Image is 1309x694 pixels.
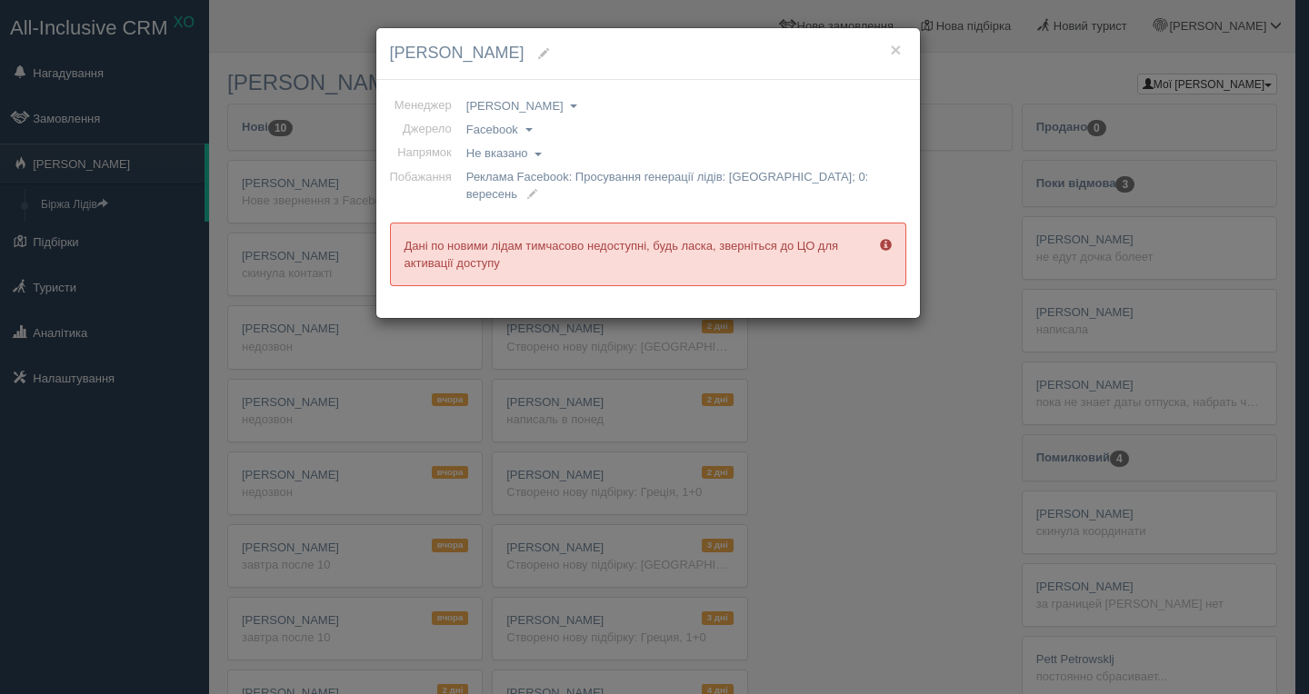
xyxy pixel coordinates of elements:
[390,223,906,286] div: Дані по новими лідам тимчасово недоступні, будь ласка, зверніться до ЦО для активації доступу
[466,123,518,136] span: Facebook
[390,117,459,141] td: Джерело
[466,144,542,163] a: Не вказано
[466,97,578,115] a: [PERSON_NAME]
[466,146,528,160] span: Не вказано
[466,170,868,201] span: Реклама Facebook: Просування генерації лідів: [GEOGRAPHIC_DATA]; 0: вересень
[390,94,459,117] td: Менеджер
[466,99,564,113] span: [PERSON_NAME]
[890,40,901,59] button: ×
[390,141,459,164] td: Напрямок
[390,44,525,62] span: [PERSON_NAME]
[390,165,459,205] td: Побажання
[466,121,533,139] a: Facebook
